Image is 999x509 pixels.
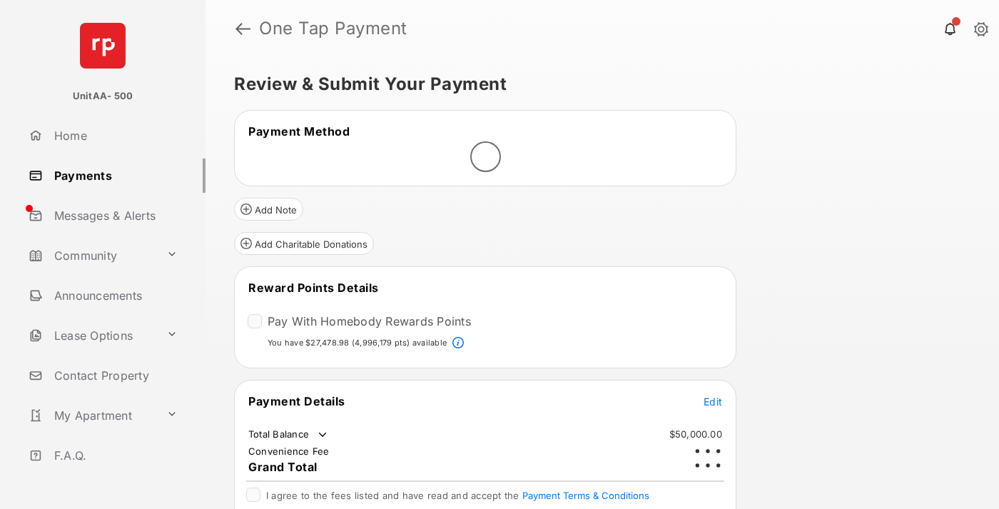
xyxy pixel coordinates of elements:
strong: One Tap Payment [259,20,407,37]
span: Reward Points Details [248,281,379,295]
p: UnitAA- 500 [73,89,133,104]
span: I agree to the fees listed and have read and accept the [266,490,649,501]
span: Grand Total [248,460,318,474]
a: Lease Options [23,318,161,353]
a: My Apartment [23,398,161,433]
a: F.A.Q. [23,438,206,473]
span: Edit [704,395,722,408]
button: Add Charitable Donations [234,232,374,255]
a: Community [23,238,161,273]
span: Payment Details [248,394,345,408]
button: Add Note [234,198,303,221]
a: Payments [23,158,206,193]
label: Pay With Homebody Rewards Points [268,314,471,328]
td: Convenience Fee [248,445,330,458]
a: Home [23,119,206,153]
p: You have $27,478.98 (4,996,179 pts) available [268,337,447,349]
td: $50,000.00 [669,428,723,440]
span: Payment Method [248,124,350,138]
a: Announcements [23,278,206,313]
h5: Review & Submit Your Payment [234,76,959,93]
a: Messages & Alerts [23,198,206,233]
button: Edit [704,394,722,408]
td: Total Balance [248,428,330,442]
a: Contact Property [23,358,206,393]
button: I agree to the fees listed and have read and accept the [522,490,649,501]
img: svg+xml;base64,PHN2ZyB4bWxucz0iaHR0cDovL3d3dy53My5vcmcvMjAwMC9zdmciIHdpZHRoPSI2NCIgaGVpZ2h0PSI2NC... [80,23,126,69]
